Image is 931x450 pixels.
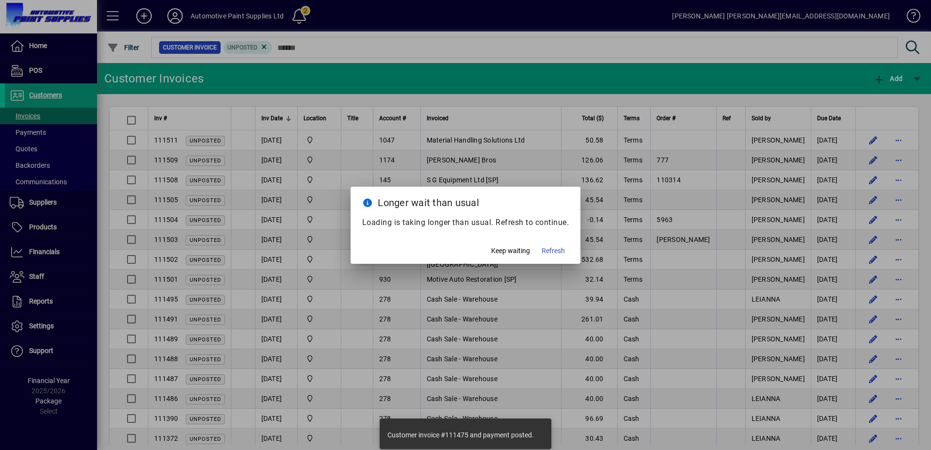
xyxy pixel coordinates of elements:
div: Customer invoice #111475 and payment posted. [387,430,534,440]
button: Refresh [538,242,569,260]
span: Refresh [542,246,565,256]
button: Keep waiting [487,242,534,260]
p: Loading is taking longer than usual. Refresh to continue. [362,217,569,228]
span: Longer wait than usual [378,197,479,209]
span: Keep waiting [491,246,530,256]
